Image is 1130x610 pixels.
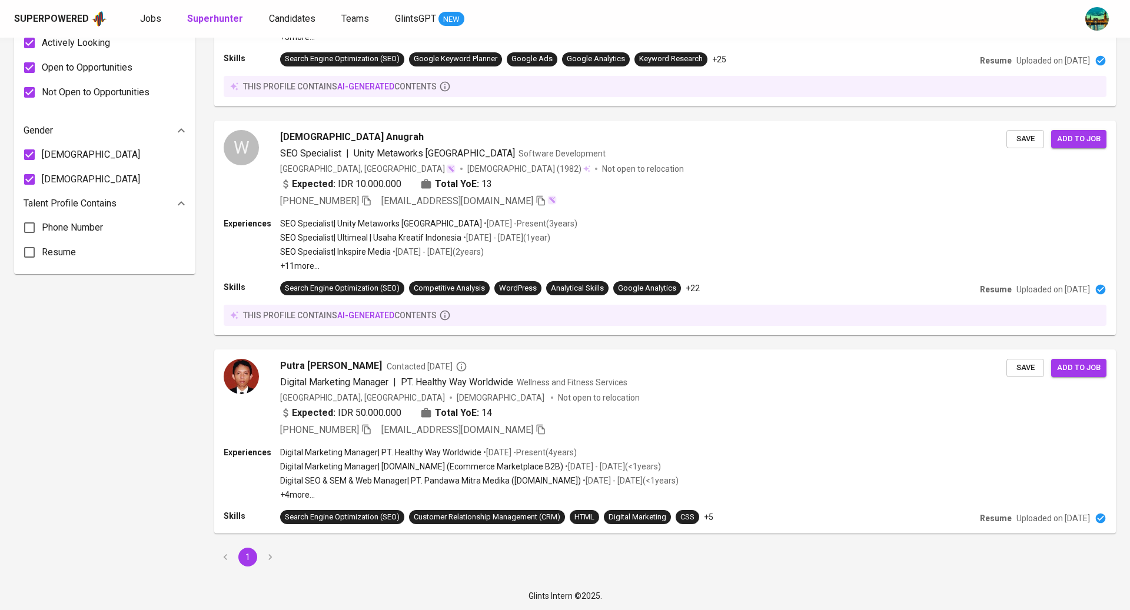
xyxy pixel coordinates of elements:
b: Superhunter [187,13,243,24]
span: SEO Specialist [280,148,341,159]
p: Resume [980,512,1012,524]
p: Gender [24,124,53,138]
span: Add to job [1057,361,1101,375]
span: GlintsGPT [395,13,436,24]
span: Resume [42,245,76,259]
p: Uploaded on [DATE] [1016,512,1090,524]
span: Open to Opportunities [42,61,132,75]
span: | [393,375,396,389]
div: Superpowered [14,12,89,26]
p: • [DATE] - Present ( 4 years ) [481,446,577,458]
p: Digital SEO & SEM & Web Manager | PT. Pandawa Mitra Medika ([DOMAIN_NAME]) [280,475,581,486]
div: Gender [24,119,186,142]
p: Skills [224,52,280,64]
span: | [346,146,349,161]
div: HTML [574,512,594,523]
div: W [224,130,259,165]
span: Unity Metaworks [GEOGRAPHIC_DATA] [354,148,515,159]
span: [EMAIL_ADDRESS][DOMAIN_NAME] [381,195,533,206]
button: Save [1006,359,1044,377]
p: this profile contains contents [243,81,437,92]
div: Search Engine Optimization (SEO) [285,283,400,294]
b: Expected: [292,177,335,191]
div: Competitive Analysis [414,283,485,294]
div: Talent Profile Contains [24,192,186,215]
div: Analytical Skills [551,283,604,294]
p: SEO Specialist | Ultimeal | Usaha Kreatif Indonesia [280,232,461,244]
div: [GEOGRAPHIC_DATA], [GEOGRAPHIC_DATA] [280,163,456,175]
p: Digital Marketing Manager | [DOMAIN_NAME] (Ecommerce Marketplace B2B) [280,461,563,472]
span: Contacted [DATE] [387,361,467,372]
img: app logo [91,10,107,28]
svg: By Batam recruiter [456,361,467,372]
div: Google Analytics [618,283,676,294]
a: W[DEMOGRAPHIC_DATA] AnugrahSEO Specialist|Unity Metaworks [GEOGRAPHIC_DATA]Software Development[G... [214,121,1116,335]
div: Digital Marketing [609,512,666,523]
span: Not Open to Opportunities [42,85,149,99]
p: +22 [686,282,700,294]
div: WordPress [499,283,537,294]
span: Digital Marketing Manager [280,376,388,388]
p: Resume [980,55,1012,66]
span: Wellness and Fitness Services [517,378,627,387]
p: Digital Marketing Manager | PT. Healthy Way Worldwide [280,446,481,458]
div: Keyword Research [639,54,703,65]
p: SEO Specialist | Inkspire Media [280,246,391,258]
div: CSS [680,512,694,523]
span: 13 [481,177,492,191]
p: Uploaded on [DATE] [1016,284,1090,295]
div: [GEOGRAPHIC_DATA], [GEOGRAPHIC_DATA] [280,392,445,404]
a: Candidates [269,12,318,26]
img: magic_wand.svg [446,164,456,174]
p: Not open to relocation [558,392,640,404]
span: Save [1012,361,1038,375]
p: • [DATE] - Present ( 3 years ) [482,218,577,229]
p: • [DATE] - [DATE] ( 2 years ) [391,246,484,258]
p: • [DATE] - [DATE] ( <1 years ) [563,461,661,472]
button: Add to job [1051,359,1106,377]
span: Software Development [519,149,606,158]
span: Save [1012,132,1038,146]
p: Experiences [224,218,280,229]
img: 992ccfa0a6d45684d437b84e6e19ade8.jpg [224,359,259,394]
a: Teams [341,12,371,26]
p: Experiences [224,446,280,458]
div: Search Engine Optimization (SEO) [285,512,400,523]
p: SEO Specialist | Unity Metaworks [GEOGRAPHIC_DATA] [280,218,482,229]
span: Candidates [269,13,315,24]
p: Not open to relocation [602,163,684,175]
p: • [DATE] - [DATE] ( <1 years ) [581,475,679,486]
div: (1982) [467,163,590,175]
p: +5 [704,511,713,523]
a: GlintsGPT NEW [395,12,464,26]
p: Skills [224,510,280,522]
span: AI-generated [337,82,394,91]
p: this profile contains contents [243,309,437,321]
img: a5d44b89-0c59-4c54-99d0-a63b29d42bd3.jpg [1085,7,1109,31]
span: [PHONE_NUMBER] [280,195,359,206]
span: Jobs [140,13,161,24]
div: Search Engine Optimization (SEO) [285,54,400,65]
span: [DEMOGRAPHIC_DATA] [467,163,557,175]
div: IDR 10.000.000 [280,177,401,191]
span: Putra [PERSON_NAME] [280,359,382,373]
a: Superpoweredapp logo [14,10,107,28]
b: Total YoE: [435,406,479,420]
button: page 1 [238,548,257,566]
button: Add to job [1051,130,1106,148]
span: AI-generated [337,311,394,320]
span: [DEMOGRAPHIC_DATA] [42,148,140,162]
p: Resume [980,284,1012,295]
a: Putra [PERSON_NAME]Contacted [DATE]Digital Marketing Manager|PT. Healthy Way WorldwideWellness an... [214,349,1116,534]
span: Actively Looking [42,36,110,50]
p: +4 more ... [280,489,679,501]
nav: pagination navigation [214,548,281,566]
img: magic_wand.svg [547,195,557,205]
p: +25 [712,54,726,65]
span: NEW [438,14,464,25]
span: Teams [341,13,369,24]
span: Phone Number [42,221,103,235]
a: Jobs [140,12,164,26]
div: IDR 50.000.000 [280,406,401,420]
b: Total YoE: [435,177,479,191]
